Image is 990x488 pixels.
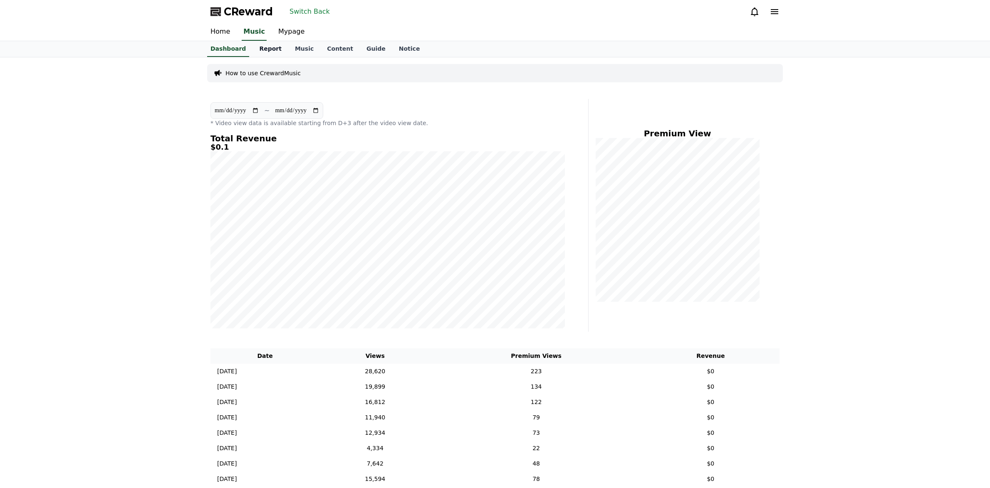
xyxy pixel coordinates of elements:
p: [DATE] [217,475,237,483]
td: $0 [642,471,780,487]
td: 19,899 [319,379,431,394]
a: How to use CrewardMusic [225,69,301,77]
p: [DATE] [217,367,237,376]
a: Dashboard [207,41,249,57]
td: 73 [431,425,641,441]
p: * Video view data is available starting from D+3 after the video view date. [210,119,565,127]
td: 48 [431,456,641,471]
p: [DATE] [217,459,237,468]
a: CReward [210,5,273,18]
td: 4,334 [319,441,431,456]
h4: Total Revenue [210,134,565,143]
td: $0 [642,364,780,379]
td: $0 [642,379,780,394]
td: 7,642 [319,456,431,471]
a: Report [252,41,288,57]
p: [DATE] [217,444,237,453]
th: Premium Views [431,348,641,364]
td: 16,812 [319,394,431,410]
td: $0 [642,441,780,456]
td: 79 [431,410,641,425]
td: $0 [642,456,780,471]
td: 28,620 [319,364,431,379]
td: 223 [431,364,641,379]
h5: $0.1 [210,143,565,151]
th: Date [210,348,319,364]
td: $0 [642,410,780,425]
td: $0 [642,394,780,410]
a: Music [242,23,267,41]
p: ~ [264,106,270,116]
p: [DATE] [217,413,237,422]
a: Home [204,23,237,41]
button: Switch Back [286,5,333,18]
td: $0 [642,425,780,441]
td: 78 [431,471,641,487]
a: Guide [360,41,392,57]
td: 15,594 [319,471,431,487]
p: [DATE] [217,382,237,391]
td: 12,934 [319,425,431,441]
a: Notice [392,41,427,57]
p: [DATE] [217,398,237,407]
td: 122 [431,394,641,410]
span: CReward [224,5,273,18]
td: 134 [431,379,641,394]
a: Mypage [272,23,311,41]
p: [DATE] [217,429,237,437]
td: 11,940 [319,410,431,425]
a: Music [288,41,320,57]
th: Revenue [642,348,780,364]
th: Views [319,348,431,364]
a: Content [320,41,360,57]
h4: Premium View [595,129,760,138]
td: 22 [431,441,641,456]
